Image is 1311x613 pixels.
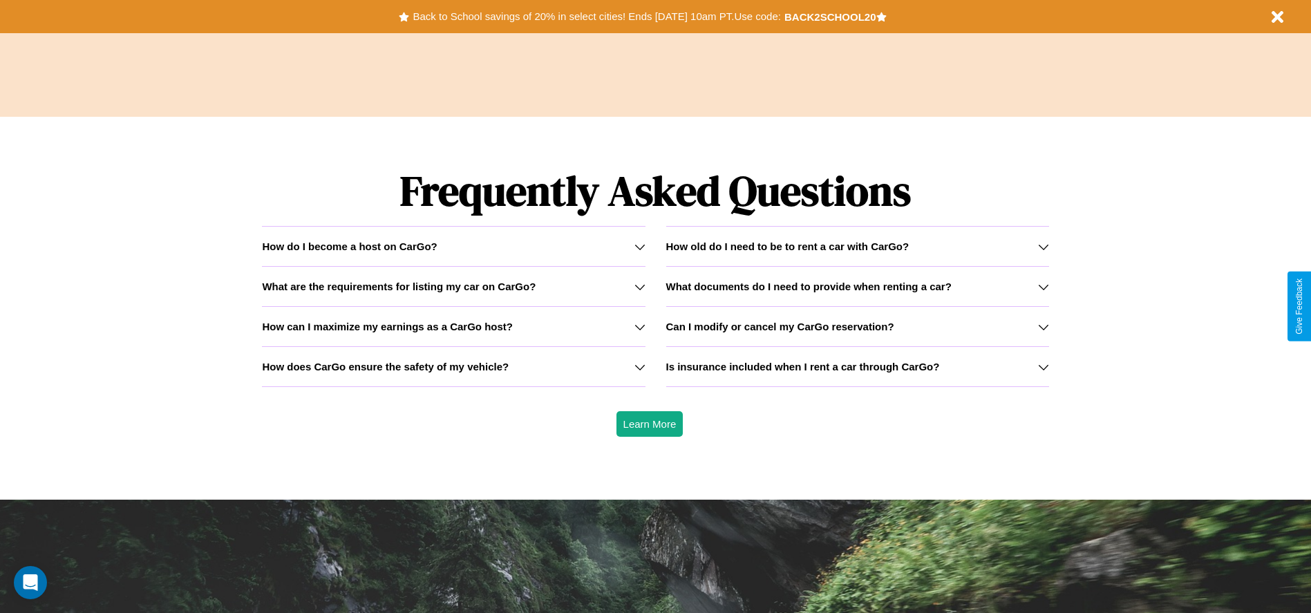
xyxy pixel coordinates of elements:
[666,361,940,372] h3: Is insurance included when I rent a car through CarGo?
[666,321,894,332] h3: Can I modify or cancel my CarGo reservation?
[784,11,876,23] b: BACK2SCHOOL20
[14,566,47,599] div: Open Intercom Messenger
[666,281,952,292] h3: What documents do I need to provide when renting a car?
[262,361,509,372] h3: How does CarGo ensure the safety of my vehicle?
[409,7,784,26] button: Back to School savings of 20% in select cities! Ends [DATE] 10am PT.Use code:
[616,411,683,437] button: Learn More
[262,281,536,292] h3: What are the requirements for listing my car on CarGo?
[666,241,909,252] h3: How old do I need to be to rent a car with CarGo?
[1294,279,1304,334] div: Give Feedback
[262,321,513,332] h3: How can I maximize my earnings as a CarGo host?
[262,155,1048,226] h1: Frequently Asked Questions
[262,241,437,252] h3: How do I become a host on CarGo?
